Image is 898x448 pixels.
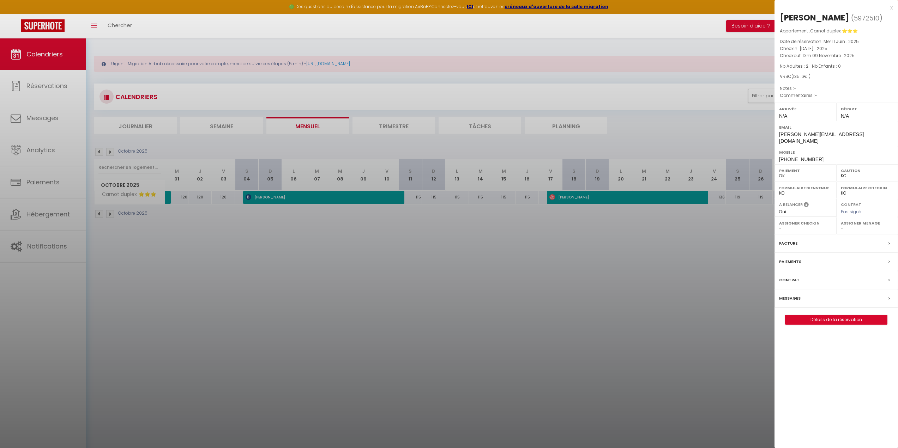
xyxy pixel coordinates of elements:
span: [PERSON_NAME][EMAIL_ADDRESS][DOMAIN_NAME] [779,131,864,144]
a: Détails de la réservation [785,315,887,324]
div: x [775,4,893,12]
span: Dim 09 Novembre . 2025 [803,53,855,59]
label: Contrat [779,276,800,284]
span: N/A [841,113,849,119]
p: Notes : [780,85,893,92]
span: [PHONE_NUMBER] [779,157,824,162]
span: - [794,85,796,91]
button: Ouvrir le widget de chat LiveChat [6,3,27,24]
p: Checkin : [780,45,893,52]
span: 5972510 [854,14,879,23]
label: Paiements [779,258,801,265]
label: A relancer [779,202,803,208]
label: Départ [841,105,893,112]
span: - [815,92,817,98]
span: ( € ) [791,73,810,79]
label: Paiement [779,167,832,174]
label: Formulaire Checkin [841,184,893,191]
span: Carnot duplex ⭐⭐⭐ [810,28,858,34]
label: Caution [841,167,893,174]
label: Facture [779,240,797,247]
label: Assigner Menage [841,220,893,227]
label: Email [779,124,893,131]
p: Commentaires : [780,92,893,99]
span: N/A [779,113,787,119]
span: Nb Enfants : 0 [812,63,841,69]
label: Arrivée [779,105,832,112]
label: Contrat [841,202,861,206]
label: Mobile [779,149,893,156]
div: VRBO [780,73,893,80]
div: [PERSON_NAME] [780,12,849,23]
span: Pas signé [841,209,861,215]
label: Messages [779,295,801,302]
p: Appartement : [780,27,893,35]
span: Nb Adultes : 2 - [780,63,841,69]
span: ( ) [851,13,882,23]
label: Formulaire Bienvenue [779,184,832,191]
span: [DATE] . 2025 [800,45,827,51]
p: Checkout : [780,52,893,59]
i: Sélectionner OUI si vous souhaiter envoyer les séquences de messages post-checkout [804,202,809,209]
label: Assigner Checkin [779,220,832,227]
span: Mer 11 Juin . 2025 [824,38,859,44]
span: 1351.6 [793,73,804,79]
p: Date de réservation : [780,38,893,45]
